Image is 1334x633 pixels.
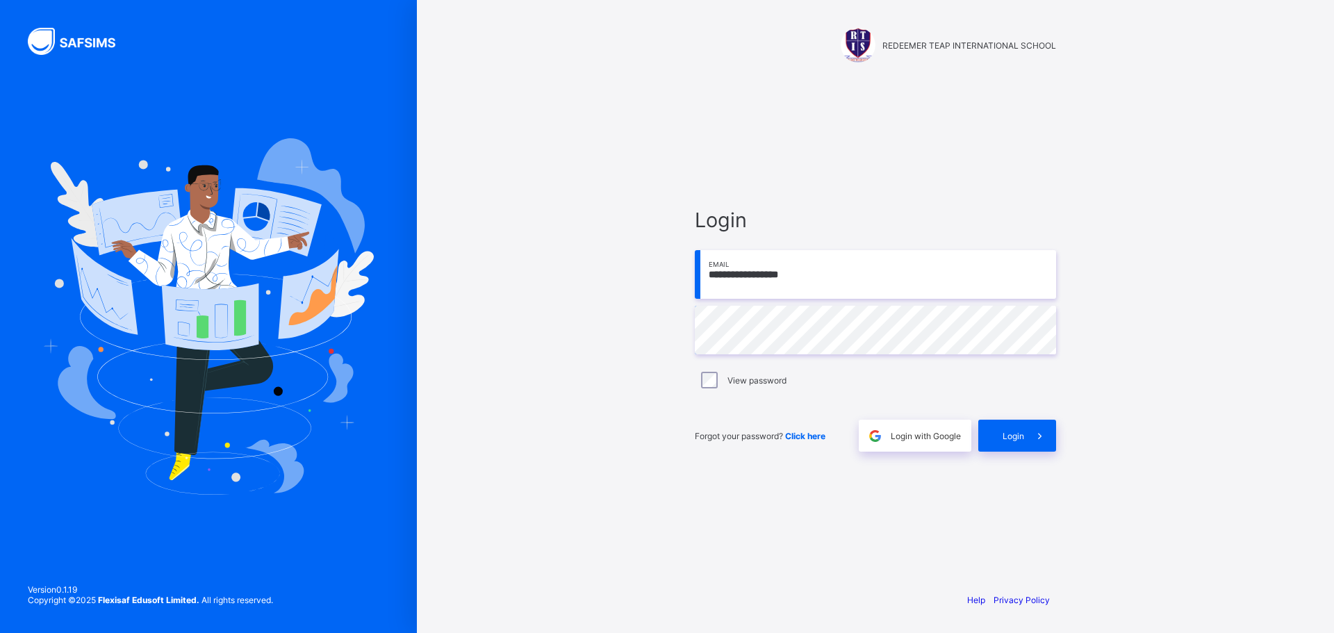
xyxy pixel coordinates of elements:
a: Click here [785,431,825,441]
img: Hero Image [43,138,374,494]
span: REDEEMER TEAP INTERNATIONAL SCHOOL [882,40,1056,51]
span: Version 0.1.19 [28,584,273,595]
span: Copyright © 2025 All rights reserved. [28,595,273,605]
label: View password [727,375,787,386]
span: Login [695,208,1056,232]
span: Login [1003,431,1024,441]
a: Help [967,595,985,605]
span: Login with Google [891,431,961,441]
img: google.396cfc9801f0270233282035f929180a.svg [867,428,883,444]
a: Privacy Policy [994,595,1050,605]
span: Forgot your password? [695,431,825,441]
img: SAFSIMS Logo [28,28,132,55]
strong: Flexisaf Edusoft Limited. [98,595,199,605]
